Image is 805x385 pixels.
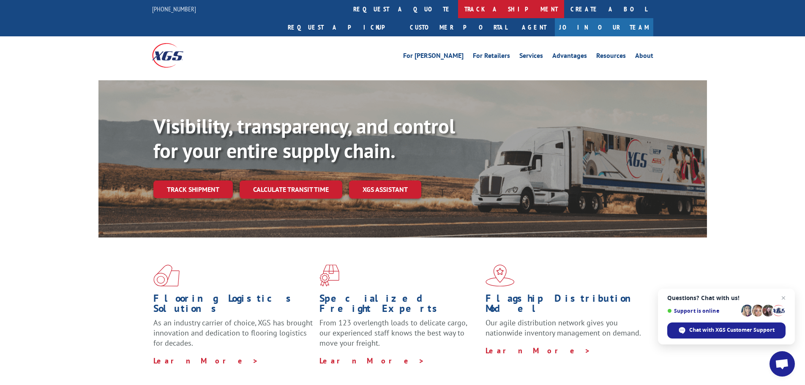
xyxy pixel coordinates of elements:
[667,295,786,301] span: Questions? Chat with us!
[153,265,180,287] img: xgs-icon-total-supply-chain-intelligence-red
[513,18,555,36] a: Agent
[473,52,510,62] a: For Retailers
[770,351,795,377] a: Open chat
[153,113,455,164] b: Visibility, transparency, and control for your entire supply chain.
[153,356,259,366] a: Learn More >
[153,293,313,318] h1: Flooring Logistics Solutions
[486,346,591,355] a: Learn More >
[596,52,626,62] a: Resources
[552,52,587,62] a: Advantages
[403,52,464,62] a: For [PERSON_NAME]
[486,293,645,318] h1: Flagship Distribution Model
[319,265,339,287] img: xgs-icon-focused-on-flooring-red
[153,318,313,348] span: As an industry carrier of choice, XGS has brought innovation and dedication to flooring logistics...
[152,5,196,13] a: [PHONE_NUMBER]
[153,180,233,198] a: Track shipment
[689,326,775,334] span: Chat with XGS Customer Support
[519,52,543,62] a: Services
[349,180,421,199] a: XGS ASSISTANT
[319,293,479,318] h1: Specialized Freight Experts
[319,318,479,355] p: From 123 overlength loads to delicate cargo, our experienced staff knows the best way to move you...
[667,322,786,339] span: Chat with XGS Customer Support
[281,18,404,36] a: Request a pickup
[319,356,425,366] a: Learn More >
[486,265,515,287] img: xgs-icon-flagship-distribution-model-red
[555,18,653,36] a: Join Our Team
[404,18,513,36] a: Customer Portal
[667,308,738,314] span: Support is online
[635,52,653,62] a: About
[486,318,641,338] span: Our agile distribution network gives you nationwide inventory management on demand.
[240,180,342,199] a: Calculate transit time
